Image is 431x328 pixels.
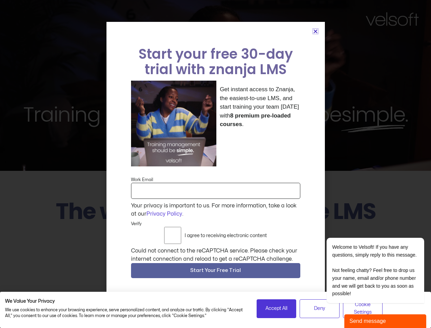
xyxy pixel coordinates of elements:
[313,29,318,34] a: Close
[265,305,287,312] span: Accept All
[185,233,267,238] label: I agree to receiving electronic content
[5,298,246,304] h2: We Value Your Privacy
[130,202,301,218] div: Your privacy is important to us. For more information, take a look at our .
[305,230,428,311] iframe: chat widget
[220,112,291,128] strong: 8 premium pre-loaded courses
[190,266,241,275] span: Start Your Free Trial
[131,221,142,227] label: Verify
[131,46,300,77] h2: Start your free 30-day trial with znanja LMS
[300,299,340,318] button: Deny all cookies
[5,307,246,319] p: We use cookies to enhance your browsing experience, serve personalized content, and analyze our t...
[344,313,428,328] iframe: chat widget
[220,85,300,129] p: Get instant access to Znanja, the easiest-to-use LMS, and start training your team [DATE] with .
[131,247,300,263] div: Could not connect to the reCAPTCHA service. Please check your internet connection and reload to g...
[146,211,182,217] a: Privacy Policy
[131,263,300,278] button: Start Your Free Trial
[131,177,153,183] label: Work Email
[131,81,217,166] img: a woman sitting at her laptop dancing
[257,299,297,318] button: Accept all cookies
